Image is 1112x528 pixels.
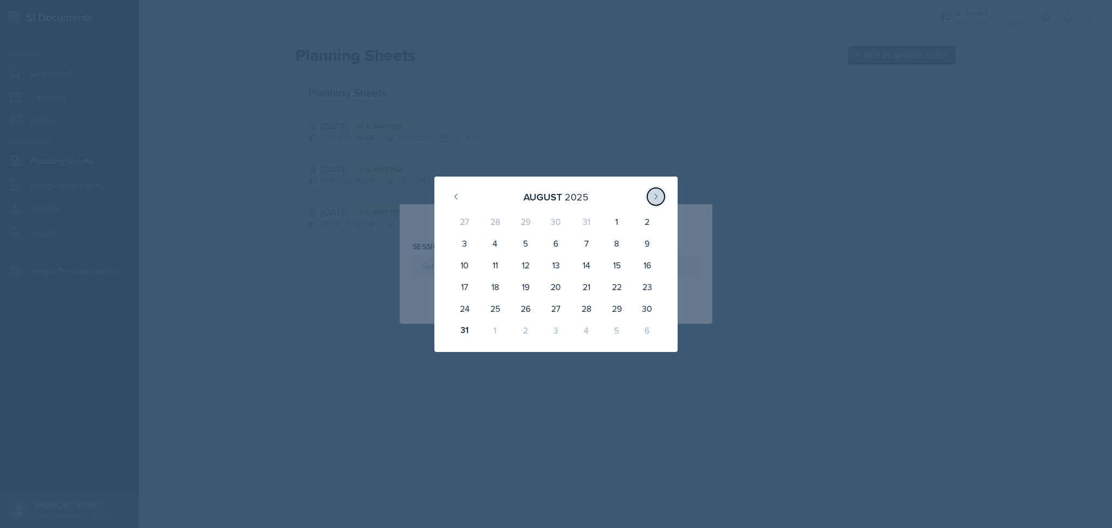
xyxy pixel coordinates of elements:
[450,254,480,276] div: 10
[480,276,510,298] div: 18
[541,254,571,276] div: 13
[541,232,571,254] div: 6
[571,276,602,298] div: 21
[450,276,480,298] div: 17
[541,298,571,319] div: 27
[450,319,480,341] div: 31
[480,211,510,232] div: 28
[571,254,602,276] div: 14
[510,298,541,319] div: 26
[541,319,571,341] div: 3
[571,319,602,341] div: 4
[632,298,662,319] div: 30
[541,276,571,298] div: 20
[632,232,662,254] div: 9
[632,211,662,232] div: 2
[510,232,541,254] div: 5
[510,319,541,341] div: 2
[571,232,602,254] div: 7
[565,190,589,204] div: 2025
[632,276,662,298] div: 23
[523,190,562,204] div: August
[480,254,510,276] div: 11
[602,319,632,341] div: 5
[632,319,662,341] div: 6
[571,211,602,232] div: 31
[450,298,480,319] div: 24
[480,319,510,341] div: 1
[480,232,510,254] div: 4
[632,254,662,276] div: 16
[480,298,510,319] div: 25
[541,211,571,232] div: 30
[450,232,480,254] div: 3
[510,276,541,298] div: 19
[602,232,632,254] div: 8
[510,254,541,276] div: 12
[450,211,480,232] div: 27
[602,211,632,232] div: 1
[602,254,632,276] div: 15
[602,276,632,298] div: 22
[571,298,602,319] div: 28
[510,211,541,232] div: 29
[602,298,632,319] div: 29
